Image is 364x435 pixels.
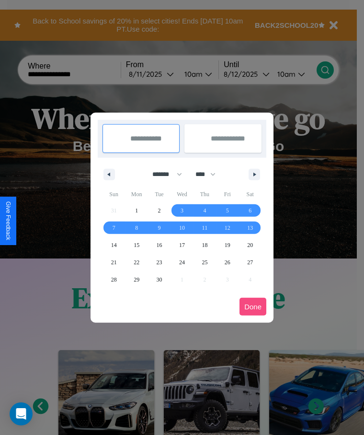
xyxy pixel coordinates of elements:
button: 5 [216,202,239,219]
span: 21 [111,254,117,271]
span: 29 [134,271,139,288]
span: 7 [113,219,115,236]
span: 25 [202,254,207,271]
span: 3 [181,202,183,219]
button: 28 [102,271,125,288]
span: Thu [193,187,216,202]
span: 13 [247,219,253,236]
span: Wed [171,187,193,202]
div: Give Feedback [5,201,11,240]
button: 11 [193,219,216,236]
button: 14 [102,236,125,254]
button: 12 [216,219,239,236]
span: 14 [111,236,117,254]
span: 28 [111,271,117,288]
span: 8 [135,219,138,236]
button: 10 [171,219,193,236]
span: Tue [148,187,171,202]
button: 25 [193,254,216,271]
span: 15 [134,236,139,254]
span: 30 [157,271,162,288]
span: 18 [202,236,207,254]
button: Done [239,298,266,316]
span: 5 [226,202,229,219]
span: 26 [225,254,230,271]
span: 1 [135,202,138,219]
button: 24 [171,254,193,271]
span: 9 [158,219,161,236]
button: 15 [125,236,148,254]
button: 30 [148,271,171,288]
span: 17 [179,236,185,254]
button: 16 [148,236,171,254]
span: 4 [203,202,206,219]
span: 12 [225,219,230,236]
button: 21 [102,254,125,271]
button: 8 [125,219,148,236]
span: 16 [157,236,162,254]
button: 6 [239,202,262,219]
span: 20 [247,236,253,254]
button: 17 [171,236,193,254]
button: 27 [239,254,262,271]
span: 10 [179,219,185,236]
button: 22 [125,254,148,271]
span: 27 [247,254,253,271]
button: 7 [102,219,125,236]
button: 3 [171,202,193,219]
span: 19 [225,236,230,254]
button: 26 [216,254,239,271]
button: 23 [148,254,171,271]
div: Open Intercom Messenger [10,402,33,425]
button: 19 [216,236,239,254]
button: 13 [239,219,262,236]
span: Mon [125,187,148,202]
button: 4 [193,202,216,219]
span: 6 [249,202,251,219]
button: 20 [239,236,262,254]
span: 23 [157,254,162,271]
span: 24 [179,254,185,271]
button: 1 [125,202,148,219]
span: Fri [216,187,239,202]
span: Sat [239,187,262,202]
span: 22 [134,254,139,271]
span: Sun [102,187,125,202]
span: 2 [158,202,161,219]
button: 2 [148,202,171,219]
span: 11 [202,219,208,236]
button: 18 [193,236,216,254]
button: 9 [148,219,171,236]
button: 29 [125,271,148,288]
